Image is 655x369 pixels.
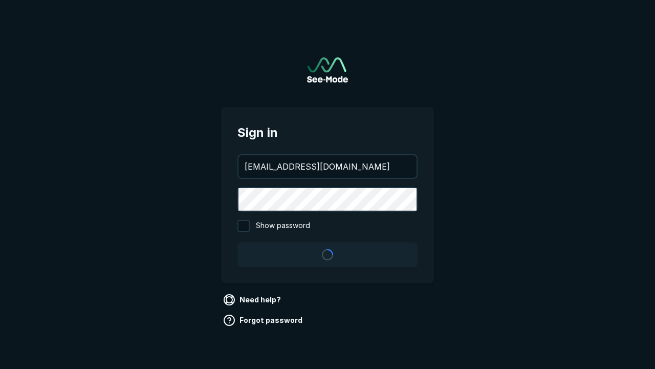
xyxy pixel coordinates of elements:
span: Sign in [237,124,418,142]
img: See-Mode Logo [307,57,348,83]
a: Forgot password [221,312,307,329]
span: Show password [256,220,310,232]
a: Go to sign in [307,57,348,83]
input: your@email.com [238,155,417,178]
a: Need help? [221,292,285,308]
